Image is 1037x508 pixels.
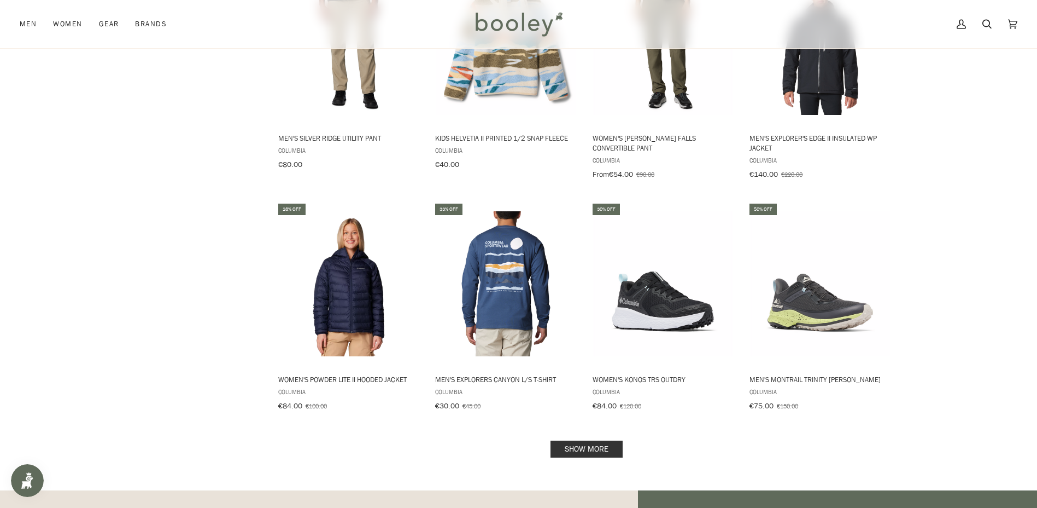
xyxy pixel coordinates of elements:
[593,155,734,165] span: Columbia
[591,211,736,356] img: Columbia Women's Konos TRS OutDry Black / Ultra Pink - Booley Galway
[278,444,895,454] div: Pagination
[593,133,734,153] span: Women's [PERSON_NAME] Falls Convertible Pant
[593,387,734,396] span: Columbia
[135,19,167,30] span: Brands
[278,401,302,411] span: €84.00
[593,401,617,411] span: €84.00
[278,374,420,384] span: Women's Powder Lite II Hooded Jacket
[278,387,420,396] span: Columbia
[435,133,577,143] span: Kids Helvetia II Printed 1/2 Snap Fleece
[278,204,306,215] div: 16% off
[53,19,82,30] span: Women
[99,19,119,30] span: Gear
[749,374,891,384] span: Men's Montrail Trinity [PERSON_NAME]
[609,169,633,180] span: €54.00
[636,170,654,179] span: €90.00
[550,441,623,458] a: Show more
[748,202,893,414] a: Men's Montrail Trinity AG II
[749,155,891,165] span: Columbia
[433,211,578,356] img: Columbia Men's Explorers Canyon L/S T-Shirt Dark Mountain/Torn Sunscape - Booley Galway
[278,159,302,170] span: €80.00
[435,387,577,396] span: Columbia
[277,211,421,356] img: Columbia Women's Powder Lite II Hooded Jacket Collegiate Navy - Booley Galway
[433,202,578,414] a: Men's Explorers Canyon L/S T-Shirt
[278,133,420,143] span: Men's Silver Ridge Utility Pant
[435,374,577,384] span: Men's Explorers Canyon L/S T-Shirt
[748,211,893,356] img: Columbia Men's Montrail Trinity AG II Dark Grey / Napa Green - Booley Galway
[435,204,462,215] div: 33% off
[777,401,798,411] span: €150.00
[749,204,777,215] div: 50% off
[462,401,481,411] span: €45.00
[620,401,641,411] span: €120.00
[435,401,459,411] span: €30.00
[749,387,891,396] span: Columbia
[306,401,327,411] span: €100.00
[435,159,459,170] span: €40.00
[278,146,420,155] span: Columbia
[749,169,778,180] span: €140.00
[20,19,37,30] span: Men
[593,374,734,384] span: Women's Konos TRS OutDry
[591,202,736,414] a: Women's Konos TRS OutDry
[749,401,774,411] span: €75.00
[471,8,566,40] img: Booley
[593,204,620,215] div: 30% off
[749,133,891,153] span: Men's Explorer's Edge II Insulated WP Jacket
[435,146,577,155] span: Columbia
[593,169,609,180] span: From
[11,464,44,497] iframe: Button to open loyalty program pop-up
[277,202,421,414] a: Women's Powder Lite II Hooded Jacket
[781,170,802,179] span: €220.00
